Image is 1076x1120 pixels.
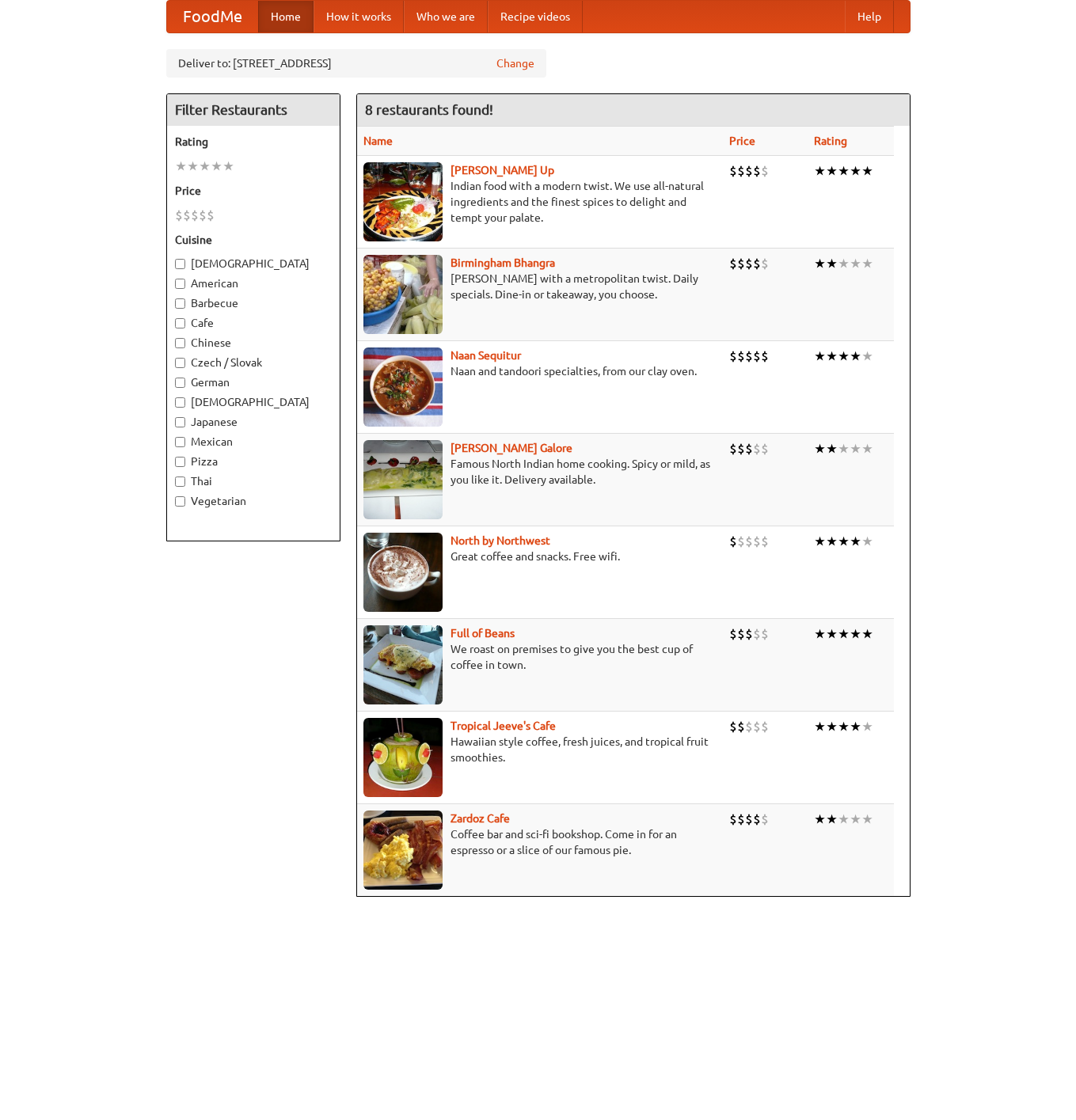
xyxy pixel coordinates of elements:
li: ★ [838,718,850,735]
img: north.jpg [363,533,443,612]
li: ★ [850,533,861,550]
li: $ [745,255,753,272]
li: ★ [826,255,838,272]
li: ★ [826,625,838,643]
li: $ [737,255,745,272]
p: [PERSON_NAME] with a metropolitan twist. Daily specials. Dine-in or takeaway, you choose. [363,271,717,302]
li: $ [761,533,769,550]
li: ★ [211,158,222,175]
label: American [175,275,332,291]
img: zardoz.jpg [363,811,443,890]
li: ★ [850,255,861,272]
a: Zardoz Cafe [451,812,510,825]
input: Mexican [175,437,185,447]
div: Deliver to: [STREET_ADDRESS] [166,49,546,78]
li: ★ [222,158,234,175]
li: $ [729,625,737,643]
li: ★ [826,440,838,457]
li: ★ [861,162,873,180]
a: [PERSON_NAME] Up [451,164,554,177]
li: ★ [838,625,850,643]
p: Indian food with a modern twist. We use all-natural ingredients and the finest spices to delight ... [363,178,717,226]
input: [DEMOGRAPHIC_DATA] [175,259,185,269]
li: $ [753,811,761,828]
li: ★ [861,533,873,550]
li: $ [745,718,753,735]
li: $ [207,207,215,224]
input: Chinese [175,338,185,348]
li: ★ [850,347,861,365]
li: ★ [838,162,850,180]
a: How it works [314,1,404,32]
label: Cafe [175,315,332,331]
li: ★ [850,811,861,828]
li: ★ [187,158,199,175]
p: We roast on premises to give you the best cup of coffee in town. [363,641,717,673]
h5: Cuisine [175,232,332,248]
li: $ [729,718,737,735]
b: [PERSON_NAME] Galore [451,442,572,454]
li: $ [745,533,753,550]
li: ★ [838,533,850,550]
li: $ [729,811,737,828]
li: $ [745,811,753,828]
label: German [175,374,332,390]
input: Vegetarian [175,496,185,507]
li: $ [753,625,761,643]
li: $ [753,533,761,550]
a: Rating [814,135,847,147]
li: $ [729,162,737,180]
li: ★ [826,347,838,365]
li: $ [753,440,761,457]
img: bhangra.jpg [363,255,443,334]
a: Naan Sequitur [451,349,521,362]
li: $ [753,718,761,735]
li: $ [737,347,745,365]
a: Full of Beans [451,627,515,640]
img: jeeves.jpg [363,718,443,797]
li: $ [761,625,769,643]
li: ★ [826,162,838,180]
li: $ [745,625,753,643]
label: Pizza [175,454,332,469]
h5: Price [175,183,332,199]
input: Pizza [175,457,185,467]
li: ★ [814,718,826,735]
li: $ [753,255,761,272]
li: $ [737,625,745,643]
li: $ [761,347,769,365]
b: Tropical Jeeve's Cafe [451,719,556,732]
li: ★ [814,440,826,457]
p: Hawaiian style coffee, fresh juices, and tropical fruit smoothies. [363,734,717,765]
li: ★ [814,162,826,180]
label: Thai [175,473,332,489]
input: Japanese [175,417,185,427]
h4: Filter Restaurants [167,94,340,126]
a: Help [845,1,894,32]
a: Home [258,1,314,32]
a: Price [729,135,755,147]
li: $ [737,162,745,180]
input: Czech / Slovak [175,358,185,368]
p: Great coffee and snacks. Free wifi. [363,549,717,564]
li: $ [191,207,199,224]
label: Japanese [175,414,332,430]
li: $ [753,162,761,180]
li: $ [753,347,761,365]
li: $ [737,811,745,828]
li: $ [199,207,207,224]
input: Cafe [175,318,185,328]
li: $ [183,207,191,224]
li: ★ [814,255,826,272]
li: ★ [199,158,211,175]
a: FoodMe [167,1,258,32]
li: ★ [838,811,850,828]
li: $ [745,440,753,457]
img: naansequitur.jpg [363,347,443,427]
li: $ [729,347,737,365]
li: ★ [861,440,873,457]
li: ★ [850,625,861,643]
li: ★ [826,811,838,828]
